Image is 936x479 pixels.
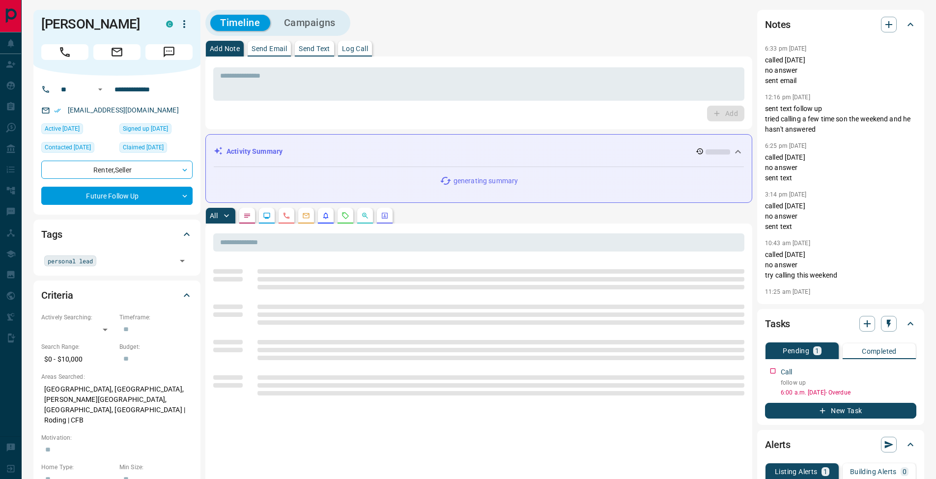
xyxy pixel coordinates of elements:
div: Thu Sep 05 2024 [119,142,193,156]
p: follow up [781,378,916,387]
p: Send Email [252,45,287,52]
div: Tasks [765,312,916,336]
h2: Criteria [41,287,73,303]
div: Alerts [765,433,916,456]
span: Signed up [DATE] [123,124,168,134]
span: Contacted [DATE] [45,142,91,152]
p: 3:14 pm [DATE] [765,191,807,198]
span: Call [41,44,88,60]
p: Add Note [210,45,240,52]
h2: Tags [41,226,62,242]
p: Motivation: [41,433,193,442]
p: Building Alerts [850,468,897,475]
p: Actively Searching: [41,313,114,322]
p: Activity Summary [227,146,283,157]
p: Timeframe: [119,313,193,322]
p: Send Text [299,45,330,52]
span: Claimed [DATE] [123,142,164,152]
span: Active [DATE] [45,124,80,134]
p: $0 - $10,000 [41,351,114,367]
button: New Task [765,403,916,419]
p: generating summary [454,176,518,186]
p: Pending [783,347,809,354]
svg: Notes [243,212,251,220]
svg: Email Verified [54,107,61,114]
p: 6:33 pm [DATE] [765,45,807,52]
button: Open [175,254,189,268]
div: condos.ca [166,21,173,28]
div: Mon Sep 08 2025 [41,142,114,156]
p: 10:43 am [DATE] [765,240,810,247]
div: Tags [41,223,193,246]
button: Open [94,84,106,95]
div: Thu Sep 05 2024 [119,123,193,137]
p: Areas Searched: [41,372,193,381]
div: Activity Summary [214,142,744,161]
p: Home Type: [41,463,114,472]
p: All [210,212,218,219]
svg: Listing Alerts [322,212,330,220]
h2: Alerts [765,437,791,452]
p: Budget: [119,342,193,351]
div: Renter , Seller [41,161,193,179]
p: 1 [823,468,827,475]
p: 6:00 a.m. [DATE] - Overdue [781,388,916,397]
div: Future Follow Up [41,187,193,205]
svg: Opportunities [361,212,369,220]
svg: Agent Actions [381,212,389,220]
span: personal lead [48,256,93,266]
p: 11:25 am [DATE] [765,288,810,295]
div: Criteria [41,283,193,307]
h2: Notes [765,17,791,32]
p: called [DATE] no answer sent text [765,152,916,183]
button: Timeline [210,15,270,31]
svg: Lead Browsing Activity [263,212,271,220]
button: Campaigns [274,15,345,31]
p: Call [781,367,793,377]
p: called [DATE] no answer sent text [765,201,916,232]
p: [GEOGRAPHIC_DATA], [GEOGRAPHIC_DATA], [PERSON_NAME][GEOGRAPHIC_DATA], [GEOGRAPHIC_DATA], [GEOGRAP... [41,381,193,428]
div: Notes [765,13,916,36]
p: Search Range: [41,342,114,351]
svg: Requests [341,212,349,220]
p: Min Size: [119,463,193,472]
div: Thu Sep 11 2025 [41,123,114,137]
h2: Tasks [765,316,790,332]
p: Completed [862,348,897,355]
p: 0 [903,468,907,475]
p: 1 [815,347,819,354]
p: sent text follow up tried calling a few time son the weekend and he hasn't answered [765,104,916,135]
p: called [DATE] no answer try calling this weekend [765,250,916,281]
p: Log Call [342,45,368,52]
h1: [PERSON_NAME] [41,16,151,32]
svg: Emails [302,212,310,220]
p: Listing Alerts [775,468,818,475]
span: Email [93,44,141,60]
span: Message [145,44,193,60]
p: called [DATE] no answer sent email [765,55,916,86]
svg: Calls [283,212,290,220]
p: 6:25 pm [DATE] [765,142,807,149]
p: 12:16 pm [DATE] [765,94,810,101]
a: [EMAIL_ADDRESS][DOMAIN_NAME] [68,106,179,114]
